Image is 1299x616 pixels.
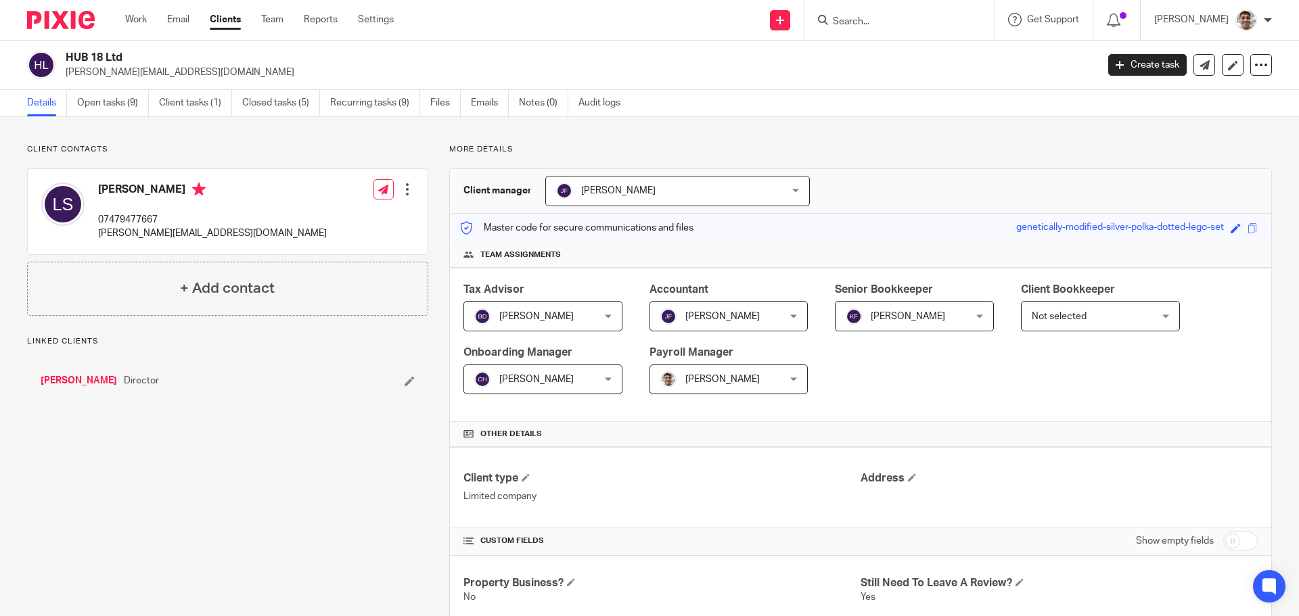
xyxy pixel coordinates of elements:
[685,375,760,384] span: [PERSON_NAME]
[1021,284,1115,295] span: Client Bookkeeper
[27,336,428,347] p: Linked clients
[27,51,55,79] img: svg%3E
[463,576,861,590] h4: Property Business?
[861,471,1258,485] h4: Address
[159,90,232,116] a: Client tasks (1)
[1108,54,1187,76] a: Create task
[1136,534,1214,548] label: Show empty fields
[463,284,524,295] span: Tax Advisor
[685,312,760,321] span: [PERSON_NAME]
[98,227,327,240] p: [PERSON_NAME][EMAIL_ADDRESS][DOMAIN_NAME]
[460,221,693,235] p: Master code for secure communications and files
[66,51,884,65] h2: HUB 18 Ltd
[1235,9,1257,31] img: PXL_20240409_141816916.jpg
[861,576,1258,590] h4: Still Need To Leave A Review?
[499,375,574,384] span: [PERSON_NAME]
[66,66,1088,79] p: [PERSON_NAME][EMAIL_ADDRESS][DOMAIN_NAME]
[831,16,953,28] input: Search
[27,144,428,155] p: Client contacts
[660,308,677,325] img: svg%3E
[242,90,320,116] a: Closed tasks (5)
[581,186,656,195] span: [PERSON_NAME]
[192,183,206,196] i: Primary
[861,592,875,602] span: Yes
[167,13,189,26] a: Email
[519,90,568,116] a: Notes (0)
[125,13,147,26] a: Work
[98,183,327,199] h4: [PERSON_NAME]
[471,90,509,116] a: Emails
[846,308,862,325] img: svg%3E
[77,90,149,116] a: Open tasks (9)
[41,374,117,387] a: [PERSON_NAME]
[27,11,95,29] img: Pixie
[499,312,574,321] span: [PERSON_NAME]
[463,184,532,197] h3: Client manager
[41,183,85,226] img: svg%3E
[463,490,861,503] p: Limited company
[649,284,708,295] span: Accountant
[474,371,491,387] img: svg%3E
[556,183,572,199] img: svg%3E
[871,312,945,321] span: [PERSON_NAME]
[449,144,1272,155] p: More details
[1027,15,1079,24] span: Get Support
[480,429,542,440] span: Other details
[649,347,733,358] span: Payroll Manager
[463,347,572,358] span: Onboarding Manager
[463,592,476,602] span: No
[480,250,561,260] span: Team assignments
[463,536,861,546] h4: CUSTOM FIELDS
[261,13,283,26] a: Team
[474,308,491,325] img: svg%3E
[210,13,241,26] a: Clients
[1016,220,1224,236] div: genetically-modified-silver-polka-dotted-lego-set
[358,13,394,26] a: Settings
[430,90,461,116] a: Files
[660,371,677,387] img: PXL_20240409_141816916.jpg
[1154,13,1229,26] p: [PERSON_NAME]
[304,13,338,26] a: Reports
[98,213,327,227] p: 07479477667
[1032,312,1087,321] span: Not selected
[27,90,67,116] a: Details
[463,471,861,485] h4: Client type
[835,284,933,295] span: Senior Bookkeeper
[124,374,159,387] span: Director
[180,278,275,299] h4: + Add contact
[330,90,420,116] a: Recurring tasks (9)
[578,90,631,116] a: Audit logs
